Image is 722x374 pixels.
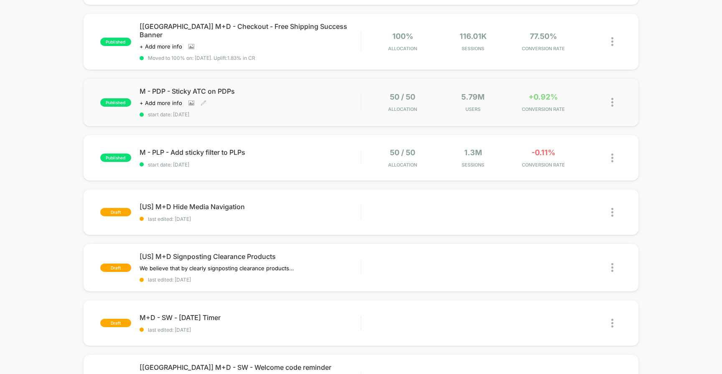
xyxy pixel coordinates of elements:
span: start date: [DATE] [140,111,361,118]
img: close [611,319,613,328]
span: last edited: [DATE] [140,327,361,333]
span: [[GEOGRAPHIC_DATA]] M+D - Checkout - Free Shipping Success Banner [140,22,361,39]
span: draft [100,208,131,216]
span: 50 / 50 [390,148,415,157]
span: last edited: [DATE] [140,277,361,283]
img: close [611,37,613,46]
span: We believe that by clearly signposting clearance products that can be purchased at a significant ... [140,265,295,272]
span: [[GEOGRAPHIC_DATA]] M+D - SW - Welcome code reminder [140,363,361,371]
img: close [611,98,613,107]
span: CONVERSION RATE [510,46,576,51]
span: start date: [DATE] [140,161,361,168]
span: -0.11% [531,148,555,157]
span: CONVERSION RATE [510,162,576,168]
img: close [611,208,613,217]
span: + Add more info [140,43,182,50]
span: [US] M+D Signposting Clearance Products [140,252,361,261]
span: Allocation [388,106,417,112]
span: Allocation [388,46,417,51]
span: draft [100,264,131,272]
span: draft [100,319,131,327]
span: 77.50% [530,32,557,41]
img: close [611,154,613,162]
span: last edited: [DATE] [140,216,361,222]
span: 116.01k [460,32,487,41]
span: Sessions [440,46,506,51]
span: [US] M+D Hide Media Navigation [140,202,361,211]
span: Allocation [388,162,417,168]
span: + Add more info [140,100,182,106]
span: 50 / 50 [390,92,415,101]
span: M - PDP - Sticky ATC on PDPs [140,87,361,95]
span: Users [440,106,506,112]
span: 100% [392,32,413,41]
span: published [100,38,131,46]
span: 5.79M [461,92,485,101]
span: M - PLP - Add sticky filter to PLPs [140,148,361,156]
span: published [100,98,131,107]
img: close [611,263,613,272]
span: M+D - SW - [DATE] Timer [140,313,361,322]
span: Sessions [440,162,506,168]
span: published [100,154,131,162]
span: CONVERSION RATE [510,106,576,112]
span: 1.3M [464,148,482,157]
span: Moved to 100% on: [DATE] . Uplift: 1.83% in CR [148,55,255,61]
span: +0.92% [529,92,558,101]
